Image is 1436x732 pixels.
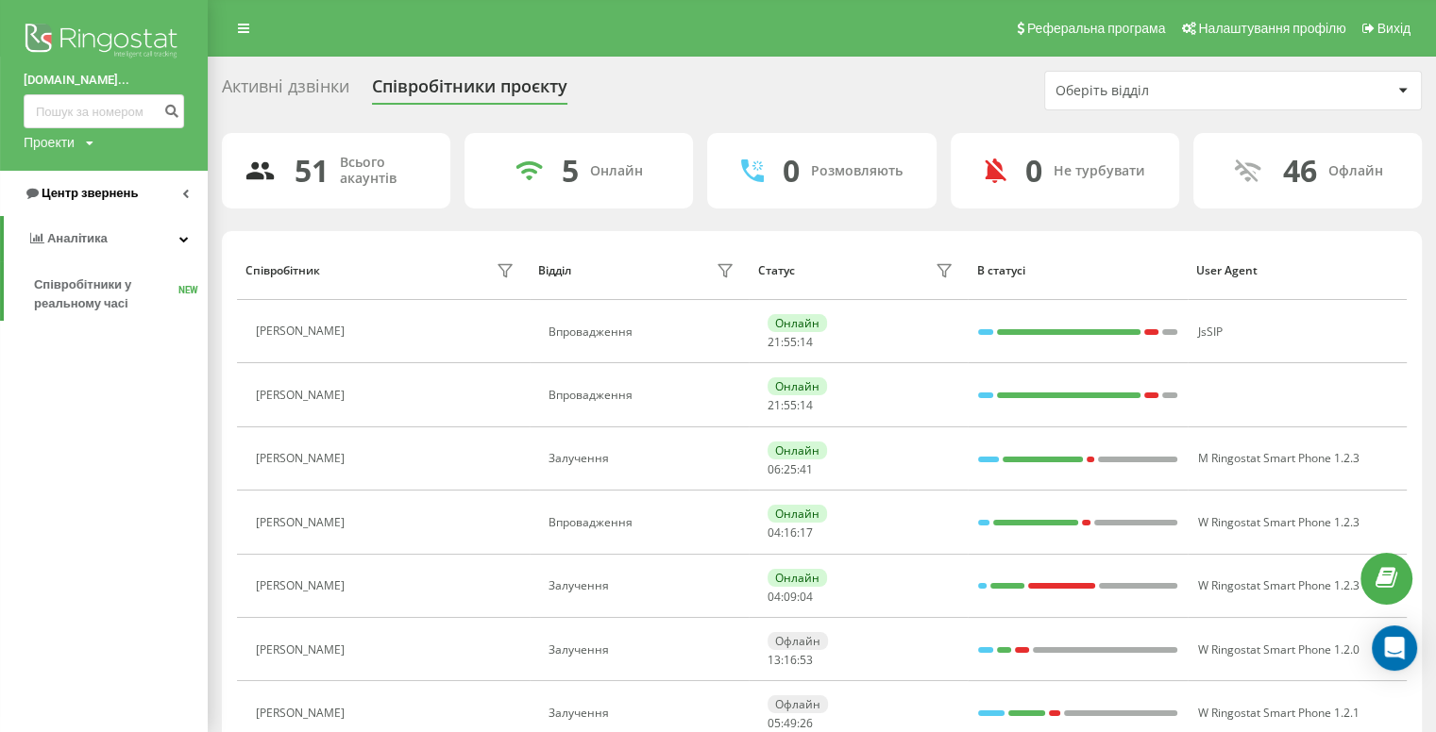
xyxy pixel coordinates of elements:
[1372,625,1417,671] div: Open Intercom Messenger
[800,715,813,731] span: 26
[784,524,797,541] span: 16
[768,632,828,650] div: Офлайн
[1198,450,1360,466] span: M Ringostat Smart Phone 1.2.3
[24,71,184,90] a: [DOMAIN_NAME]...
[222,76,349,106] div: Активні дзвінки
[538,264,571,277] div: Відділ
[24,19,184,66] img: Ringostat logo
[977,264,1178,277] div: В статусі
[768,715,781,731] span: 05
[768,505,827,523] div: Онлайн
[768,695,828,713] div: Офлайн
[1198,324,1223,340] span: JsSIP
[784,715,797,731] span: 49
[800,461,813,477] span: 41
[1056,83,1281,99] div: Оберіть відділ
[34,275,178,313] span: Співробітники у реальному часі
[549,325,738,339] div: Впровадження
[768,377,827,395] div: Онлайн
[768,336,813,349] div: : :
[768,441,827,459] div: Онлайн
[1027,21,1166,36] span: Реферальна програма
[372,76,567,106] div: Співробітники проєкту
[42,186,138,200] span: Центр звернень
[800,589,813,605] span: 04
[1198,641,1360,657] span: W Ringostat Smart Phone 1.2.0
[768,463,813,476] div: : :
[549,452,738,465] div: Залучення
[768,524,781,541] span: 04
[1198,21,1345,36] span: Налаштування профілю
[1198,514,1360,530] span: W Ringostat Smart Phone 1.2.3
[562,153,579,189] div: 5
[24,94,184,128] input: Пошук за номером
[800,652,813,668] span: 53
[1377,21,1411,36] span: Вихід
[768,652,781,668] span: 13
[549,707,738,720] div: Залучення
[768,314,827,332] div: Онлайн
[800,334,813,350] span: 14
[800,397,813,413] span: 14
[295,153,329,189] div: 51
[768,717,813,730] div: : :
[24,133,75,152] div: Проекти
[256,707,349,720] div: [PERSON_NAME]
[47,231,108,245] span: Аналiтика
[768,589,781,605] span: 04
[784,589,797,605] span: 09
[768,397,781,413] span: 21
[768,654,813,667] div: : :
[256,324,349,338] div: [PERSON_NAME]
[1025,153,1042,189] div: 0
[549,389,738,402] div: Впровадження
[784,334,797,350] span: 55
[256,579,349,592] div: [PERSON_NAME]
[757,264,794,277] div: Статус
[340,155,428,187] div: Всього акаунтів
[768,334,781,350] span: 21
[768,461,781,477] span: 06
[1196,264,1397,277] div: User Agent
[1282,153,1316,189] div: 46
[1198,577,1360,593] span: W Ringostat Smart Phone 1.2.3
[800,524,813,541] span: 17
[1327,163,1382,179] div: Офлайн
[4,216,208,261] a: Аналiтика
[256,389,349,402] div: [PERSON_NAME]
[784,397,797,413] span: 55
[1054,163,1145,179] div: Не турбувати
[768,569,827,587] div: Онлайн
[768,591,813,604] div: : :
[783,153,800,189] div: 0
[34,268,208,321] a: Співробітники у реальному часіNEW
[811,163,903,179] div: Розмовляють
[1198,705,1360,721] span: W Ringostat Smart Phone 1.2.1
[245,264,320,277] div: Співробітник
[784,652,797,668] span: 16
[590,163,643,179] div: Онлайн
[256,516,349,529] div: [PERSON_NAME]
[549,579,738,592] div: Залучення
[549,516,738,529] div: Впровадження
[784,461,797,477] span: 25
[549,643,738,657] div: Залучення
[768,526,813,540] div: : :
[256,452,349,465] div: [PERSON_NAME]
[256,643,349,657] div: [PERSON_NAME]
[768,399,813,412] div: : :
